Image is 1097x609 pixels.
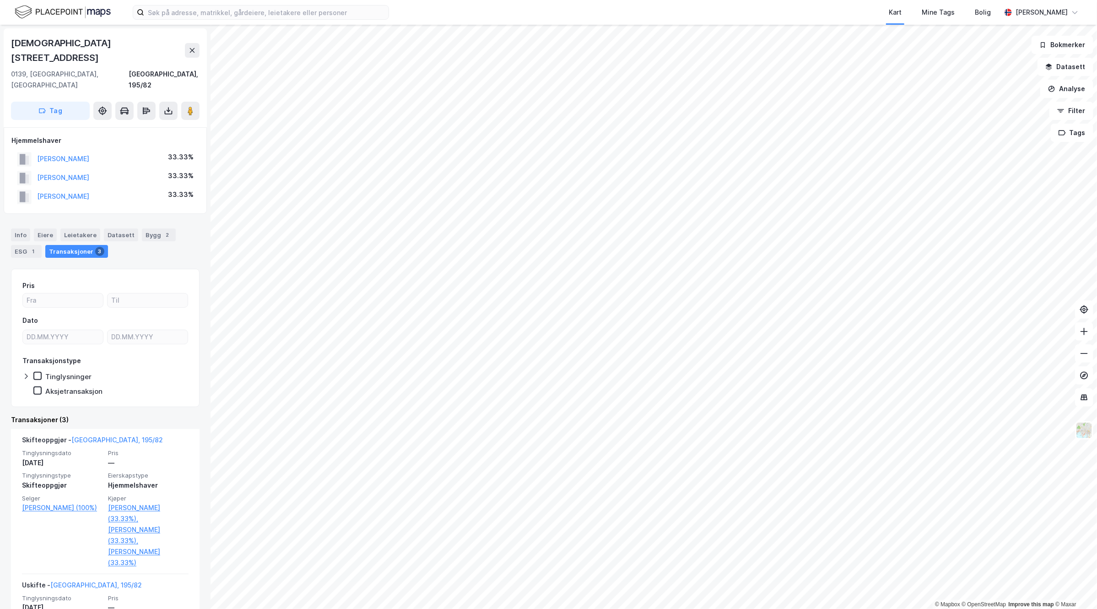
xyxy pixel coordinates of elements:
div: [GEOGRAPHIC_DATA], 195/82 [129,69,200,91]
div: Bolig [975,7,991,18]
a: [PERSON_NAME] (33.33%), [108,502,189,524]
div: Dato [22,315,38,326]
div: Transaksjonstype [22,355,81,366]
div: Bygg [142,228,176,241]
div: Info [11,228,30,241]
div: 1 [29,247,38,256]
a: [PERSON_NAME] (100%) [22,502,103,513]
span: Tinglysningsdato [22,594,103,602]
div: — [108,457,189,468]
a: [PERSON_NAME] (33.33%), [108,524,189,546]
div: 0139, [GEOGRAPHIC_DATA], [GEOGRAPHIC_DATA] [11,69,129,91]
div: Transaksjoner [45,245,108,258]
button: Datasett [1038,58,1093,76]
div: Skifteoppgjør [22,480,103,491]
div: Transaksjoner (3) [11,414,200,425]
span: Eierskapstype [108,472,189,479]
a: Improve this map [1009,601,1054,608]
div: Hjemmelshaver [108,480,189,491]
a: Mapbox [935,601,960,608]
input: Til [108,294,188,307]
input: Fra [23,294,103,307]
span: Kjøper [108,495,189,502]
div: 33.33% [168,189,194,200]
button: Analyse [1040,80,1093,98]
a: OpenStreetMap [962,601,1006,608]
button: Tags [1051,124,1093,142]
a: [PERSON_NAME] (33.33%) [108,546,189,568]
span: Pris [108,594,189,602]
input: Søk på adresse, matrikkel, gårdeiere, leietakere eller personer [144,5,389,19]
div: [DEMOGRAPHIC_DATA][STREET_ADDRESS] [11,36,185,65]
img: Z [1075,422,1093,439]
div: Mine Tags [922,7,955,18]
div: Datasett [104,228,138,241]
a: [GEOGRAPHIC_DATA], 195/82 [50,581,142,589]
button: Filter [1049,102,1093,120]
div: [DATE] [22,457,103,468]
div: ESG [11,245,42,258]
div: 33.33% [168,152,194,163]
div: 33.33% [168,170,194,181]
div: [PERSON_NAME] [1016,7,1068,18]
span: Selger [22,495,103,502]
span: Pris [108,449,189,457]
span: Tinglysningstype [22,472,103,479]
button: Bokmerker [1032,36,1093,54]
div: Tinglysninger [45,372,92,381]
span: Tinglysningsdato [22,449,103,457]
input: DD.MM.YYYY [23,330,103,344]
div: Hjemmelshaver [11,135,199,146]
button: Tag [11,102,90,120]
div: 2 [163,230,172,239]
div: Uskifte - [22,580,142,594]
iframe: Chat Widget [1051,565,1097,609]
div: Aksjetransaksjon [45,387,103,396]
div: Kart [889,7,902,18]
div: Leietakere [60,228,100,241]
img: logo.f888ab2527a4732fd821a326f86c7f29.svg [15,4,111,20]
div: 3 [95,247,104,256]
div: Pris [22,280,35,291]
input: DD.MM.YYYY [108,330,188,344]
div: Skifteoppgjør - [22,435,163,449]
div: Eiere [34,228,57,241]
a: [GEOGRAPHIC_DATA], 195/82 [71,436,163,444]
